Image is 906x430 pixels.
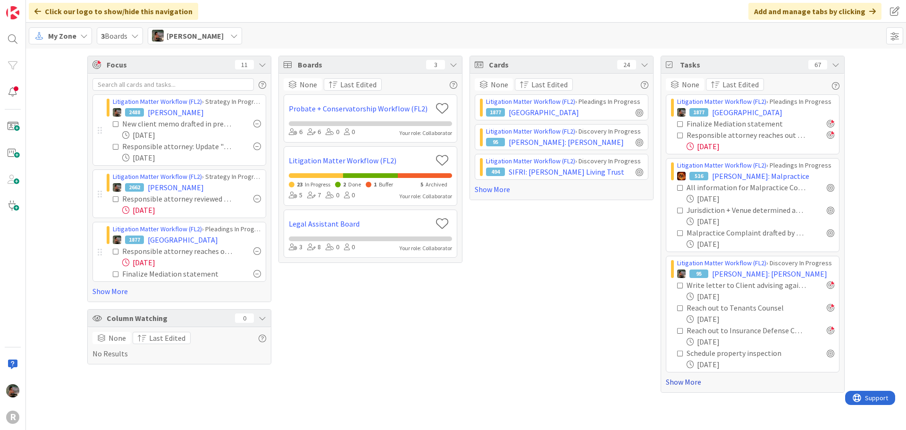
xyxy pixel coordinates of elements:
[113,97,261,107] div: › Strategy In Progress
[113,183,121,192] img: MW
[687,118,801,129] div: Finalize Mediation statement
[148,182,204,193] span: [PERSON_NAME]
[687,204,806,216] div: Jurisdiction + Venue determined and card updated to reflect both
[682,79,699,90] span: None
[113,225,202,233] a: Litigation Matter Workflow (FL2)
[113,172,202,181] a: Litigation Matter Workflow (FL2)
[113,224,261,234] div: › Pleadings In Progress
[343,181,346,188] span: 2
[133,332,191,344] button: Last Edited
[689,270,708,278] div: 95
[6,6,19,19] img: Visit kanbanzone.com
[509,166,624,177] span: SIFRI: [PERSON_NAME] Living Trust
[712,170,809,182] span: [PERSON_NAME]: Malpractice
[122,129,261,141] div: [DATE]
[689,172,708,180] div: 516
[344,190,355,201] div: 0
[491,79,508,90] span: None
[289,190,302,201] div: 5
[687,129,806,141] div: Responsible attorney reaches out to client to review status + memo, preliminary analysis and disc...
[712,107,782,118] span: [GEOGRAPHIC_DATA]
[687,182,806,193] div: All information for Malpractice Complaint identified and obtained (beyond demand letter stage)
[486,97,643,107] div: › Pleadings In Progress
[122,193,233,204] div: Responsible attorney reviewed original client documents
[148,107,204,118] span: [PERSON_NAME]
[48,30,76,42] span: My Zone
[307,190,321,201] div: 7
[748,3,881,20] div: Add and manage tabs by clicking
[107,59,227,70] span: Focus
[101,30,127,42] span: Boards
[486,97,575,106] a: Litigation Matter Workflow (FL2)
[289,218,432,229] a: Legal Assistant Board
[687,227,806,238] div: Malpractice Complaint drafted by Attorney
[687,238,834,250] div: [DATE]
[113,108,121,117] img: MW
[92,78,254,91] input: Search all cards and tasks...
[486,156,643,166] div: › Discovery In Progress
[420,181,423,188] span: 5
[677,258,834,268] div: › Discovery In Progress
[677,259,766,267] a: Litigation Matter Workflow (FL2)
[109,332,126,344] span: None
[687,302,801,313] div: Reach out to Tenants Counsel
[298,59,421,70] span: Boards
[122,118,233,129] div: New client memo drafted in preparation for client call on 9-5
[6,384,19,397] img: MW
[400,192,452,201] div: Your role: Collaborator
[509,107,579,118] span: [GEOGRAPHIC_DATA]
[379,181,393,188] span: Buffer
[326,242,339,253] div: 0
[687,193,834,204] div: [DATE]
[515,78,573,91] button: Last Edited
[122,152,261,163] div: [DATE]
[677,172,686,180] img: TR
[687,313,834,325] div: [DATE]
[289,103,432,114] a: Probate + Conservatorship Workflow (FL2)
[324,78,382,91] button: Last Edited
[113,97,202,106] a: Litigation Matter Workflow (FL2)
[122,245,233,257] div: Responsible attorney reaches out to client to review status + memo, preliminary analysis and disc...
[687,216,834,227] div: [DATE]
[687,291,834,302] div: [DATE]
[307,127,321,137] div: 6
[122,257,261,268] div: [DATE]
[344,242,355,253] div: 0
[486,127,575,135] a: Litigation Matter Workflow (FL2)
[531,79,568,90] span: Last Edited
[149,332,185,344] span: Last Edited
[475,184,648,195] a: Show More
[374,181,377,188] span: 1
[344,127,355,137] div: 0
[289,155,432,166] a: Litigation Matter Workflow (FL2)
[305,181,330,188] span: In Progress
[122,268,233,279] div: Finalize Mediation statement
[617,60,636,69] div: 24
[712,268,827,279] span: [PERSON_NAME]: [PERSON_NAME]
[426,60,445,69] div: 3
[125,183,144,192] div: 2662
[6,411,19,424] div: R
[687,141,834,152] div: [DATE]
[20,1,43,13] span: Support
[122,204,261,216] div: [DATE]
[808,60,827,69] div: 67
[107,312,230,324] span: Column Watching
[486,138,505,146] div: 95
[300,79,317,90] span: None
[289,127,302,137] div: 6
[722,79,759,90] span: Last Edited
[677,161,766,169] a: Litigation Matter Workflow (FL2)
[687,279,806,291] div: Write letter to Client advising against trial
[687,347,800,359] div: Schedule property inspection
[677,97,834,107] div: › Pleadings In Progress
[677,270,686,278] img: MW
[122,141,233,152] div: Responsible attorney: Update "Next Deadline" field on this card (if applicable)
[677,160,834,170] div: › Pleadings In Progress
[687,336,834,347] div: [DATE]
[689,108,708,117] div: 1877
[167,30,224,42] span: [PERSON_NAME]
[92,332,266,359] div: No Results
[101,31,105,41] b: 3
[687,325,806,336] div: Reach out to Insurance Defense Counsel re Property Inspection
